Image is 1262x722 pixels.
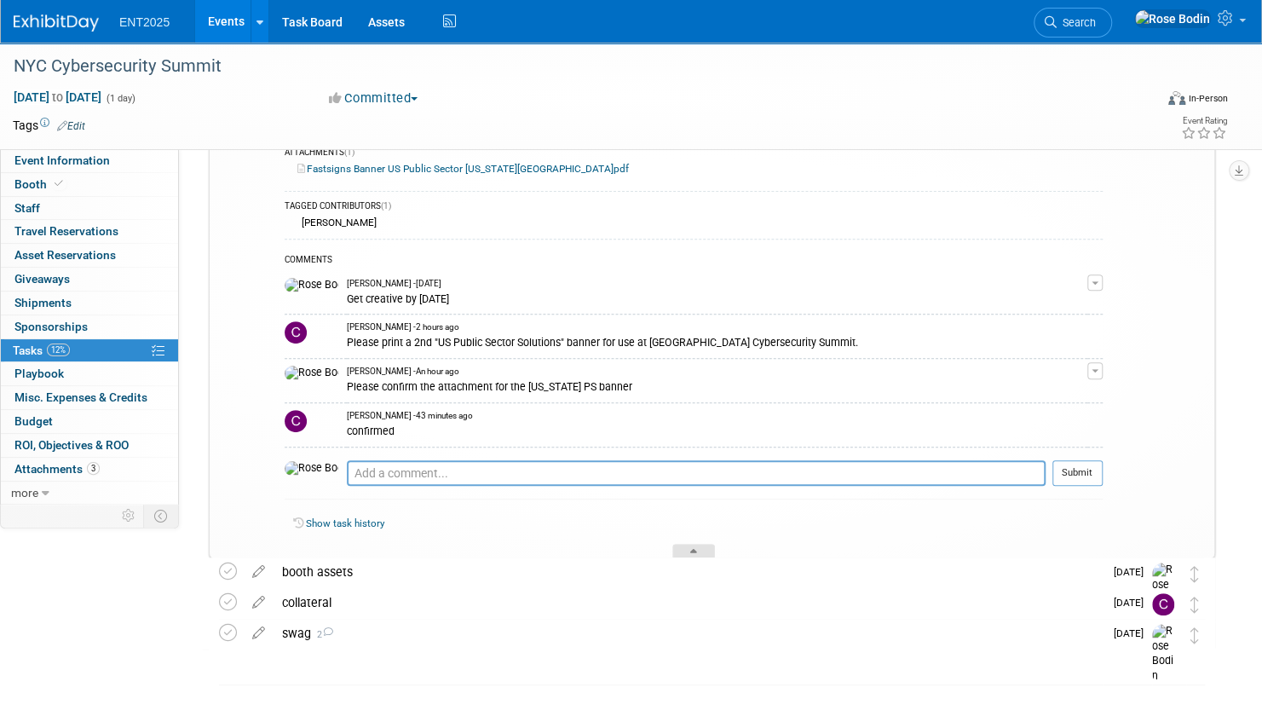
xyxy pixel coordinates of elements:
span: more [11,486,38,500]
button: Committed [323,90,424,107]
img: Colleen Mueller [285,321,307,344]
span: to [49,90,66,104]
i: Move task [1190,566,1199,582]
div: In-Person [1188,92,1228,105]
img: Rose Bodin [1134,9,1211,28]
td: Tags [13,117,85,134]
span: [PERSON_NAME] - 43 minutes ago [347,410,473,422]
span: Shipments [14,296,72,309]
span: Search [1057,16,1096,29]
a: edit [244,626,274,641]
span: (1 day) [105,93,135,104]
span: [DATE] [1114,597,1152,609]
div: Get creative by [DATE] [347,290,1087,306]
span: (1) [344,147,354,157]
img: Colleen Mueller [285,410,307,432]
img: Format-Inperson.png [1168,91,1185,105]
span: [DATE] [DATE] [13,90,102,105]
span: Travel Reservations [14,224,118,238]
span: ROI, Objectives & ROO [14,438,129,452]
span: [DATE] [1114,566,1152,578]
span: 12% [47,344,70,356]
a: more [1,482,178,505]
div: Please confirm the attachment for the [US_STATE] PS banner [347,378,1087,394]
a: ROI, Objectives & ROO [1,434,178,457]
button: Submit [1052,460,1103,486]
div: booth assets [274,557,1104,586]
a: Budget [1,410,178,433]
i: Move task [1190,597,1199,613]
div: swag [274,619,1104,648]
a: Giveaways [1,268,178,291]
span: [PERSON_NAME] - [DATE] [347,278,441,290]
div: Event Rating [1181,117,1227,125]
a: Staff [1,197,178,220]
i: Booth reservation complete [55,179,63,188]
span: Budget [14,414,53,428]
span: Attachments [14,462,100,476]
a: Fastsigns Banner US Public Sector [US_STATE][GEOGRAPHIC_DATA]pdf [297,163,629,175]
span: Giveaways [14,272,70,286]
span: [DATE] [1114,627,1152,639]
a: Travel Reservations [1,220,178,243]
div: NYC Cybersecurity Summit [8,51,1125,82]
span: Sponsorships [14,320,88,333]
img: Rose Bodin [285,366,338,381]
img: Rose Bodin [1152,624,1178,684]
a: Tasks12% [1,339,178,362]
a: edit [244,564,274,580]
span: Misc. Expenses & Credits [14,390,147,404]
div: ATTACHMENTS [285,147,1103,161]
img: Rose Bodin [1152,563,1178,623]
span: ENT2025 [119,15,170,29]
a: edit [244,595,274,610]
a: Misc. Expenses & Credits [1,386,178,409]
img: Rose Bodin [285,461,338,477]
span: 3 [87,462,100,475]
div: [PERSON_NAME] [297,217,377,228]
div: TAGGED CONTRIBUTORS [285,200,1103,215]
span: Event Information [14,153,110,167]
img: Rose Bodin [285,278,338,293]
span: [PERSON_NAME] - An hour ago [347,366,459,378]
div: COMMENTS [285,252,1103,270]
span: (1) [381,201,391,211]
a: Edit [57,120,85,132]
a: Search [1034,8,1112,38]
a: Shipments [1,292,178,315]
a: Asset Reservations [1,244,178,267]
span: Staff [14,201,40,215]
a: Booth [1,173,178,196]
div: Event Format [1046,89,1228,114]
a: Sponsorships [1,315,178,338]
a: Show task history [306,517,384,529]
td: Toggle Event Tabs [144,505,179,527]
div: confirmed [347,422,1087,438]
td: Personalize Event Tab Strip [114,505,144,527]
a: Attachments3 [1,458,178,481]
span: Booth [14,177,66,191]
img: ExhibitDay [14,14,99,32]
span: 2 [311,629,333,640]
span: Playbook [14,367,64,380]
img: Colleen Mueller [1152,593,1174,615]
a: Event Information [1,149,178,172]
div: collateral [274,588,1104,617]
a: Playbook [1,362,178,385]
div: Please print a 2nd "US Public Sector Solutions" banner for use at [GEOGRAPHIC_DATA] Cybersecurity... [347,333,1087,349]
span: [PERSON_NAME] - 2 hours ago [347,321,459,333]
span: Asset Reservations [14,248,116,262]
span: Tasks [13,344,70,357]
i: Move task [1190,627,1199,644]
